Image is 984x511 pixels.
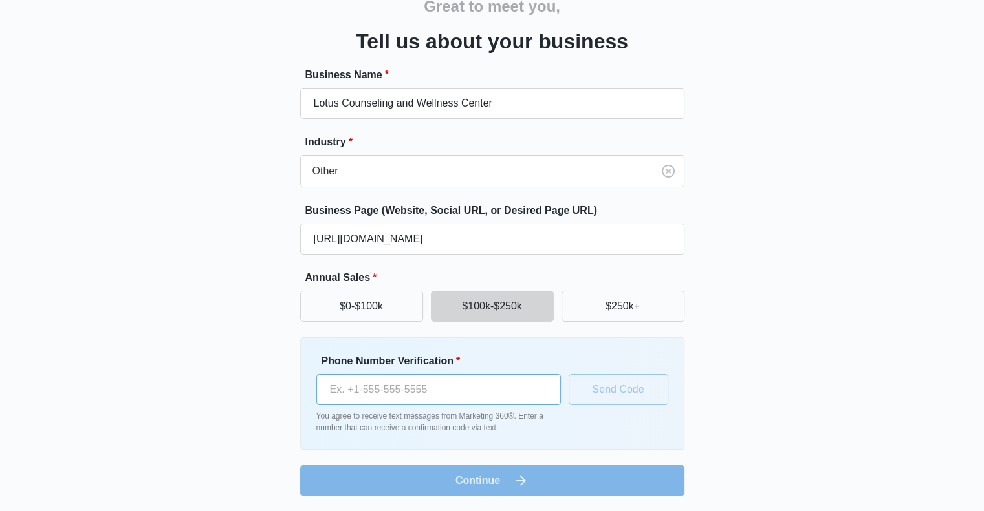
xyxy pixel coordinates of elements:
p: You agree to receive text messages from Marketing 360®. Enter a number that can receive a confirm... [316,410,561,433]
label: Business Name [305,67,690,83]
button: $0-$100k [300,291,423,322]
input: e.g. janesplumbing.com [300,224,684,255]
label: Business Page (Website, Social URL, or Desired Page URL) [305,203,690,218]
button: $250k+ [562,291,684,322]
label: Annual Sales [305,270,690,286]
label: Phone Number Verification [322,353,566,369]
button: Clear [658,161,679,182]
input: e.g. Jane's Plumbing [300,88,684,119]
h3: Tell us about your business [356,26,628,57]
label: Industry [305,134,690,150]
button: $100k-$250k [431,291,554,322]
input: Ex. +1-555-555-5555 [316,374,561,405]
